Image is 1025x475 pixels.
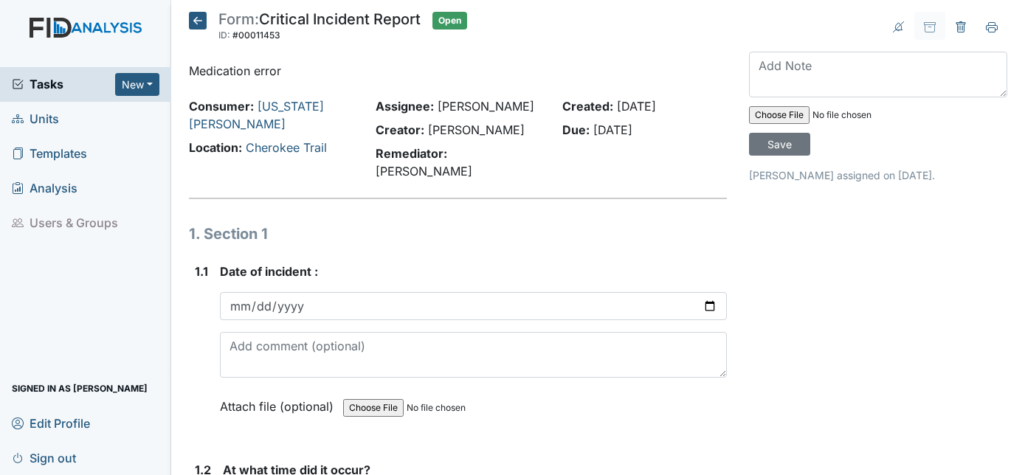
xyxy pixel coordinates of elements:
span: ID: [218,30,230,41]
span: Signed in as [PERSON_NAME] [12,377,148,400]
button: New [115,73,159,96]
span: [PERSON_NAME] [438,99,534,114]
a: Cherokee Trail [246,140,327,155]
span: Sign out [12,446,76,469]
strong: Remediator: [376,146,447,161]
label: 1.1 [195,263,208,280]
span: Open [432,12,467,30]
strong: Assignee: [376,99,434,114]
span: [PERSON_NAME] [428,122,525,137]
div: Critical Incident Report [218,12,421,44]
span: Form: [218,10,259,28]
h1: 1. Section 1 [189,223,728,245]
strong: Location: [189,140,242,155]
strong: Creator: [376,122,424,137]
strong: Created: [562,99,613,114]
span: [DATE] [593,122,632,137]
span: [DATE] [617,99,656,114]
input: Save [749,133,810,156]
strong: Consumer: [189,99,254,114]
span: Units [12,108,59,131]
span: Templates [12,142,87,165]
p: Medication error [189,62,728,80]
label: Attach file (optional) [220,389,339,415]
span: Date of incident : [220,264,318,279]
span: Edit Profile [12,412,90,434]
span: [PERSON_NAME] [376,164,472,178]
p: [PERSON_NAME] assigned on [DATE]. [749,167,1007,183]
strong: Due: [562,122,590,137]
span: #00011453 [232,30,280,41]
span: Analysis [12,177,77,200]
a: Tasks [12,75,115,93]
